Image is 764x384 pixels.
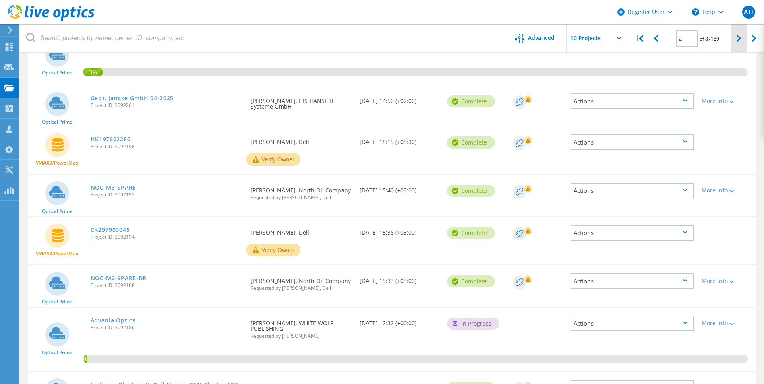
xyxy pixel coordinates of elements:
span: Project ID: 3092198 [91,144,243,149]
div: Actions [571,134,694,150]
div: [PERSON_NAME], North Oil Company [246,175,356,208]
div: Complete [447,95,495,107]
span: of 87189 [700,35,719,42]
div: [PERSON_NAME], Dell [246,217,356,244]
span: Optical Prime [42,70,72,75]
div: [DATE] 14:50 (+02:00) [356,85,443,112]
div: More Info [702,320,752,326]
span: Project ID: 3092195 [91,192,243,197]
a: Advania Optics [91,318,136,323]
div: Complete [447,136,495,149]
div: In Progress [447,318,499,330]
div: [DATE] 18:15 (+05:30) [356,126,443,153]
div: [PERSON_NAME], WHITE WOLF PUBLISHING [246,308,356,347]
div: [DATE] 15:36 (+03:00) [356,217,443,244]
div: Complete [447,227,495,239]
div: Actions [571,183,694,198]
div: Actions [571,316,694,331]
span: Optical Prime [42,209,72,214]
span: Optical Prime [42,350,72,355]
span: 0.65% [83,355,87,362]
div: [PERSON_NAME], Dell [246,126,356,153]
div: | [747,24,764,53]
span: Requested by [PERSON_NAME], Dell [251,195,352,200]
div: Actions [571,93,694,109]
div: [PERSON_NAME], North Oil Company [246,265,356,299]
span: AU [744,9,753,15]
span: Optical Prime [42,299,72,304]
a: CK297900045 [91,227,130,233]
div: Complete [447,275,495,287]
a: NOC-M3-SPARE [91,185,136,190]
span: Project ID: 3092186 [91,325,243,330]
span: 3% [83,68,103,75]
span: VMAX3/PowerMax [36,251,79,256]
span: Requested by [PERSON_NAME] [251,334,352,339]
span: Optical Prime [42,120,72,124]
div: Complete [447,185,495,197]
div: [DATE] 15:33 (+03:00) [356,265,443,292]
span: VMAX3/PowerMax [36,161,79,165]
button: Verify Owner [246,153,300,166]
span: Project ID: 3092188 [91,283,243,288]
a: Live Optics Dashboard [8,17,95,23]
button: Verify Owner [246,244,300,256]
span: Project ID: 3092194 [91,235,243,239]
div: [DATE] 15:40 (+03:00) [356,175,443,201]
div: Actions [571,225,694,241]
div: [PERSON_NAME], HIS HANSE IT Systeme GmbH [246,85,356,118]
svg: \n [692,8,699,16]
div: Actions [571,273,694,289]
div: More Info [702,98,752,104]
span: Requested by [PERSON_NAME], Dell [251,286,352,291]
div: [DATE] 12:32 (+00:00) [356,308,443,334]
a: HK197602280 [91,136,131,142]
span: Project ID: 3092201 [91,103,243,108]
span: Advanced [528,35,555,41]
input: Search projects by name, owner, ID, company, etc [20,24,503,52]
a: Gebr. Jancke GmbH 04-2025 [91,95,174,101]
div: More Info [702,188,752,193]
a: NOC-M2-SPARE-DR [91,275,147,281]
div: | [631,24,648,53]
div: More Info [702,278,752,284]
